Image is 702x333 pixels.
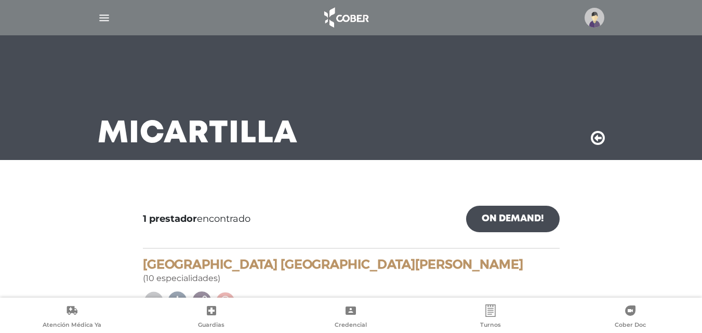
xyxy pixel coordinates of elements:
span: encontrado [143,212,250,226]
a: Turnos [421,304,561,331]
div: (10 especialidades) [143,257,560,285]
span: Credencial [335,321,367,330]
h4: [GEOGRAPHIC_DATA] [GEOGRAPHIC_DATA][PERSON_NAME] [143,257,560,272]
a: Atención Médica Ya [2,304,142,331]
span: Turnos [480,321,501,330]
a: On Demand! [466,206,560,232]
span: Cober Doc [615,321,646,330]
h3: Mi Cartilla [98,121,298,148]
a: Guardias [142,304,282,331]
span: Atención Médica Ya [43,321,101,330]
b: 1 prestador [143,213,197,224]
span: Guardias [198,321,224,330]
img: logo_cober_home-white.png [319,5,373,30]
img: profile-placeholder.svg [585,8,604,28]
img: Cober_menu-lines-white.svg [98,11,111,24]
a: Credencial [281,304,421,331]
a: Cober Doc [560,304,700,331]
